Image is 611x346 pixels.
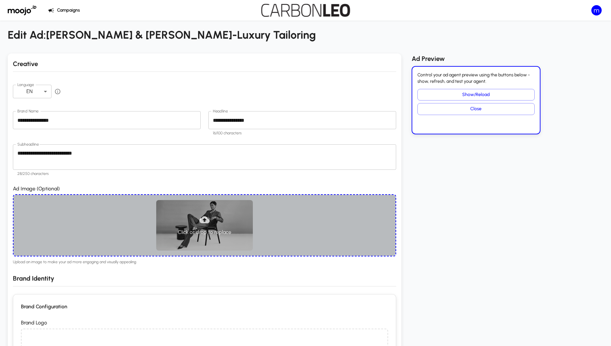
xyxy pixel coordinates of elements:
h6: Brand Configuration [21,302,388,311]
label: Brand Name [17,108,39,114]
img: Carbonleo Logo [261,4,350,17]
p: 28/250 characters [17,171,392,177]
button: Standard privileges [590,4,603,17]
span: Upload an image to make your ad more engaging and visually appealing [13,259,396,265]
button: Show/Reload [417,89,535,101]
label: Language [17,82,34,87]
p: Control your ad agent preview using the buttons below - show, refresh, and test your agent. [417,72,535,85]
img: Moojo Logo [8,5,36,15]
div: EN [13,85,52,98]
div: m [591,5,602,15]
h6: Brand Identity [13,273,54,284]
p: Brand Logo [21,319,388,327]
h4: Edit Ad: [PERSON_NAME] & [PERSON_NAME] - Luxury Tailoring [8,28,316,42]
p: Click or drop to replace [178,228,231,236]
button: Campaigns [47,5,82,16]
button: Close [417,103,535,115]
p: 16/100 characters [213,130,392,137]
label: Subheadline [17,141,39,147]
h6: Ad Preview [412,53,603,64]
label: Headline [213,108,228,114]
p: Ad Image (Optional) [13,185,396,193]
h6: Creative [13,59,38,69]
